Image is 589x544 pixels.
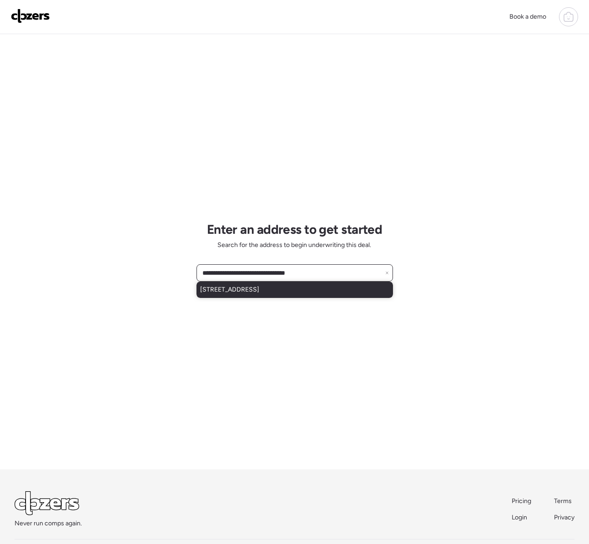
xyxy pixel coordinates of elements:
[11,9,50,23] img: Logo
[200,285,259,294] span: [STREET_ADDRESS]
[512,513,532,522] a: Login
[554,513,574,522] a: Privacy
[15,491,79,515] img: Logo Light
[554,497,574,506] a: Terms
[512,497,531,505] span: Pricing
[512,514,527,521] span: Login
[207,222,383,237] h1: Enter an address to get started
[554,497,572,505] span: Terms
[512,497,532,506] a: Pricing
[554,514,574,521] span: Privacy
[15,519,82,528] span: Never run comps again.
[217,241,371,250] span: Search for the address to begin underwriting this deal.
[509,13,546,20] span: Book a demo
